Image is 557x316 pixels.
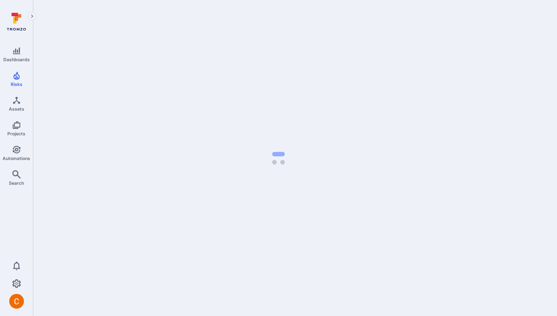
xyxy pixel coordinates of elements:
div: Camilo Rivera [9,294,24,309]
span: Search [9,180,24,186]
span: Assets [9,106,24,112]
i: Expand navigation menu [29,13,35,20]
span: Risks [11,81,22,87]
span: Dashboards [3,57,30,62]
img: ACg8ocJuq_DPPTkXyD9OlTnVLvDrpObecjcADscmEHLMiTyEnTELew=s96-c [9,294,24,309]
span: Projects [7,131,25,136]
button: Expand navigation menu [28,12,36,21]
span: Automations [3,156,30,161]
